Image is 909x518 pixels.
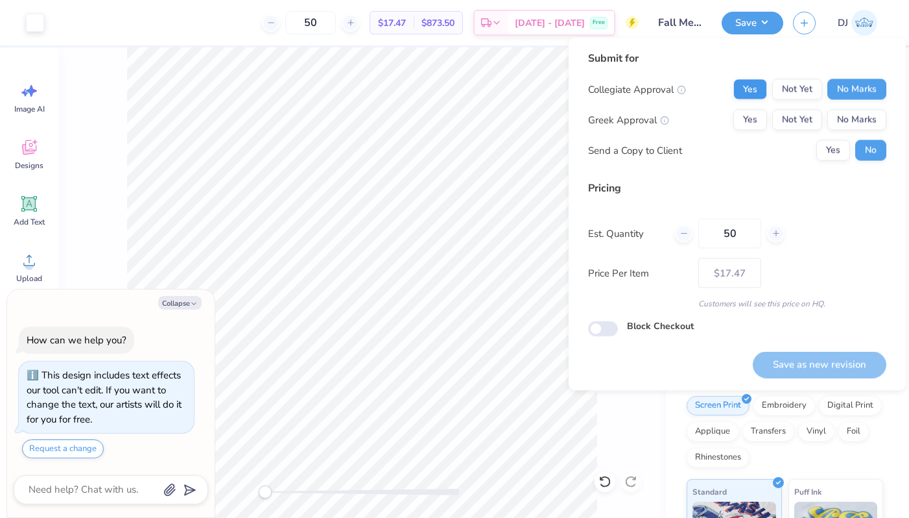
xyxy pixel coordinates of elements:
div: Pricing [588,180,886,196]
button: No Marks [827,79,886,100]
button: Yes [816,140,850,161]
span: DJ [838,16,848,31]
div: Digital Print [819,396,882,415]
label: Price Per Item [588,265,689,280]
span: $873.50 [421,16,454,30]
div: Collegiate Approval [588,82,686,97]
input: – – [285,11,336,34]
button: Not Yet [772,79,822,100]
div: Transfers [742,422,794,441]
button: No Marks [827,110,886,130]
div: Greek Approval [588,112,669,127]
input: Untitled Design [648,10,712,36]
div: How can we help you? [27,334,126,347]
button: Save [722,12,783,34]
button: Yes [733,110,767,130]
span: Add Text [14,217,45,227]
span: Designs [15,160,43,171]
div: Submit for [588,51,886,66]
button: No [855,140,886,161]
span: Upload [16,273,42,284]
button: Collapse [158,296,202,310]
button: Request a change [22,439,104,458]
div: Send a Copy to Client [588,143,682,158]
div: This design includes text effects our tool can't edit. If you want to change the text, our artist... [27,369,182,426]
div: Applique [687,422,738,441]
label: Block Checkout [627,319,694,333]
a: DJ [832,10,883,36]
img: Deep Jujhar Sidhu [851,10,877,36]
div: Rhinestones [687,448,750,467]
span: [DATE] - [DATE] [515,16,585,30]
div: Accessibility label [259,486,272,499]
span: Image AI [14,104,45,114]
button: Yes [733,79,767,100]
div: Screen Print [687,396,750,415]
div: Vinyl [798,422,834,441]
label: Est. Quantity [588,226,665,241]
div: Foil [838,422,869,441]
div: Customers will see this price on HQ. [588,298,886,310]
span: Free [593,18,605,27]
span: Puff Ink [794,485,821,499]
div: Embroidery [753,396,815,415]
span: $17.47 [378,16,406,30]
button: Not Yet [772,110,822,130]
span: Standard [692,485,727,499]
input: – – [698,219,761,249]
